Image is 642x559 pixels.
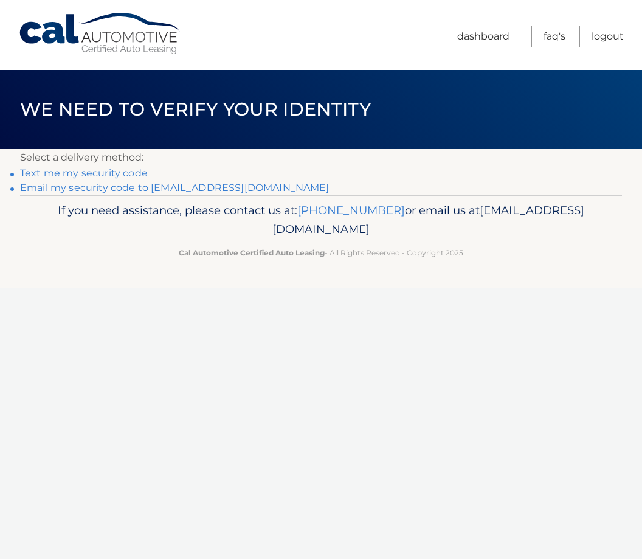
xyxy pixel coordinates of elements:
span: We need to verify your identity [20,98,371,120]
strong: Cal Automotive Certified Auto Leasing [179,248,325,257]
a: [PHONE_NUMBER] [297,203,405,217]
p: If you need assistance, please contact us at: or email us at [38,201,604,240]
a: Dashboard [457,26,509,47]
a: FAQ's [544,26,565,47]
a: Cal Automotive [18,12,182,55]
a: Email my security code to [EMAIL_ADDRESS][DOMAIN_NAME] [20,182,330,193]
a: Text me my security code [20,167,148,179]
p: Select a delivery method: [20,149,622,166]
a: Logout [592,26,624,47]
p: - All Rights Reserved - Copyright 2025 [38,246,604,259]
